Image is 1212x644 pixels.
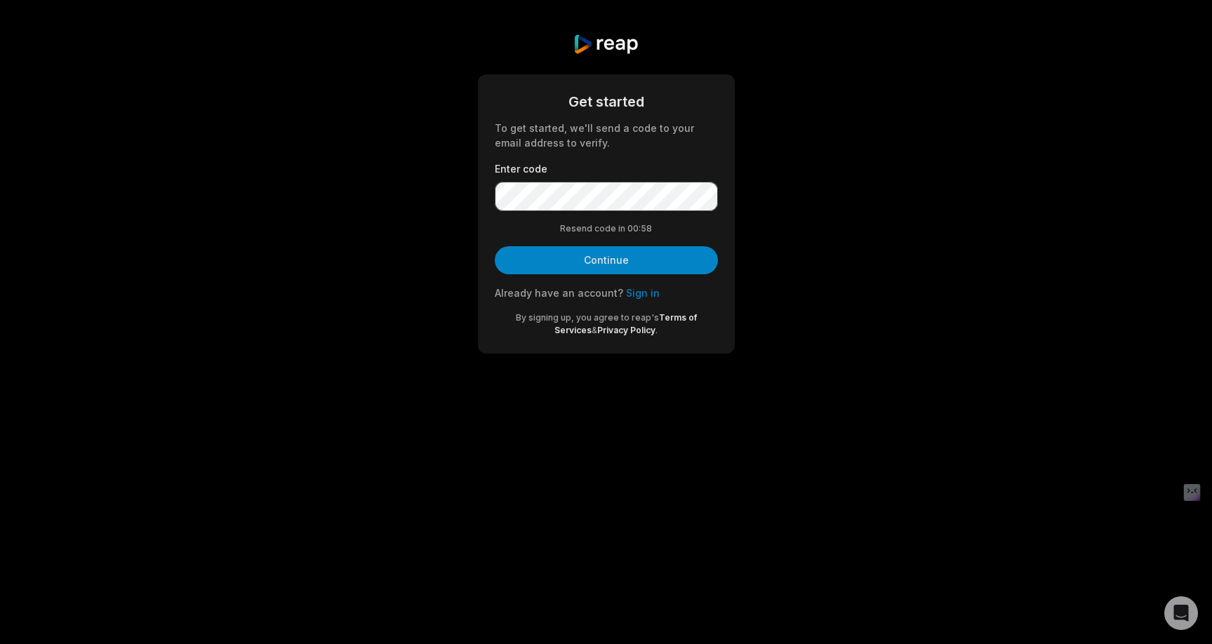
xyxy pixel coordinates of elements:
[1164,596,1198,630] div: Open Intercom Messenger
[495,161,718,176] label: Enter code
[655,325,658,335] span: .
[495,121,718,150] div: To get started, we'll send a code to your email address to verify.
[495,222,718,235] div: Resend code in 00:
[641,222,652,235] span: 58
[573,34,639,55] img: reap
[516,312,659,323] span: By signing up, you agree to reap's
[495,246,718,274] button: Continue
[592,325,597,335] span: &
[626,287,660,299] a: Sign in
[597,325,655,335] a: Privacy Policy
[495,91,718,112] div: Get started
[495,287,623,299] span: Already have an account?
[554,312,697,335] a: Terms of Services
